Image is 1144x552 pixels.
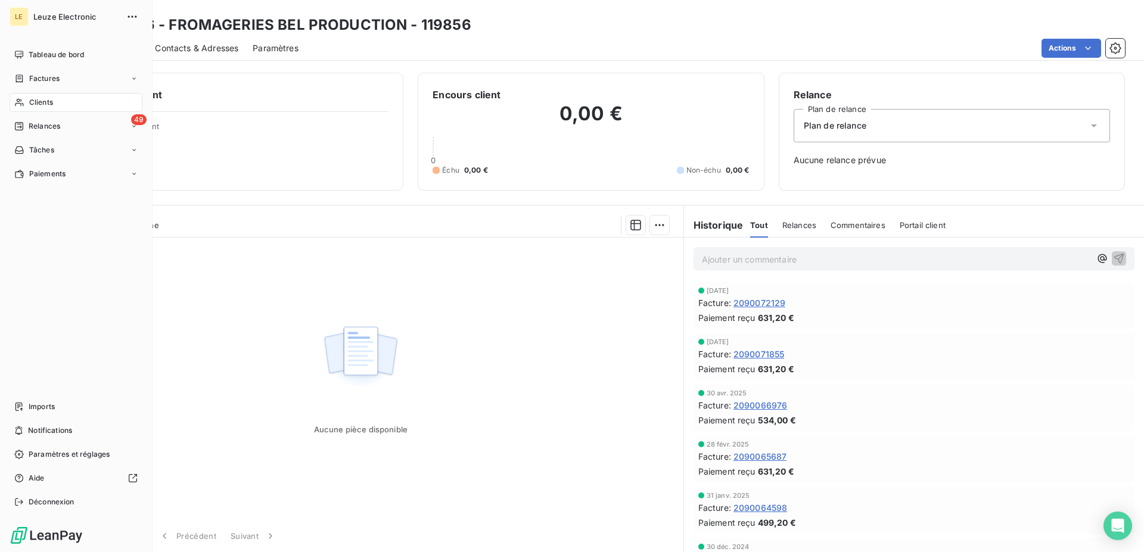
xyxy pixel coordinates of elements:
[29,49,84,60] span: Tableau de bord
[733,399,788,411] span: 2090066976
[707,287,729,294] span: [DATE]
[758,465,794,478] span: 631,20 €
[758,363,794,375] span: 631,20 €
[707,389,747,397] span: 30 avr. 2025
[1103,512,1132,540] div: Open Intercom Messenger
[223,523,284,548] button: Suivant
[29,401,55,412] span: Imports
[253,42,299,54] span: Paramètres
[29,449,110,460] span: Paramètres et réglages
[750,220,768,230] span: Tout
[28,425,72,436] span: Notifications
[29,97,53,108] span: Clients
[758,311,794,324] span: 631,20 €
[96,121,388,138] span: Propriétés Client
[322,320,399,394] img: Empty state
[33,12,119,21] span: Leuze Electronic
[131,114,147,125] span: 49
[29,473,45,484] span: Aide
[433,88,500,102] h6: Encours client
[698,450,731,463] span: Facture :
[442,165,459,176] span: Échu
[698,516,756,529] span: Paiement reçu
[29,169,66,179] span: Paiements
[698,414,756,426] span: Paiement reçu
[707,492,750,499] span: 31 janv. 2025
[686,165,721,176] span: Non-échu
[733,297,786,309] span: 2090072129
[29,145,54,155] span: Tâches
[900,220,946,230] span: Portail client
[433,102,749,138] h2: 0,00 €
[684,218,744,232] h6: Historique
[1042,39,1101,58] button: Actions
[733,450,787,463] span: 2090065687
[698,363,756,375] span: Paiement reçu
[151,523,223,548] button: Précédent
[733,501,788,514] span: 2090064598
[782,220,816,230] span: Relances
[733,348,785,360] span: 2090071855
[758,516,796,529] span: 499,20 €
[431,155,436,165] span: 0
[698,311,756,324] span: Paiement reçu
[29,121,60,132] span: Relances
[72,88,388,102] h6: Informations client
[10,526,83,545] img: Logo LeanPay
[707,543,750,550] span: 30 déc. 2024
[707,338,729,345] span: [DATE]
[105,14,471,36] h3: 119856 - FROMAGERIES BEL PRODUCTION - 119856
[698,501,731,514] span: Facture :
[464,165,488,176] span: 0,00 €
[155,42,238,54] span: Contacts & Adresses
[794,154,1110,166] span: Aucune relance prévue
[707,441,750,448] span: 28 févr. 2025
[726,165,750,176] span: 0,00 €
[831,220,885,230] span: Commentaires
[758,414,796,426] span: 534,00 €
[698,348,731,360] span: Facture :
[10,469,142,488] a: Aide
[794,88,1110,102] h6: Relance
[314,425,408,434] span: Aucune pièce disponible
[10,7,29,26] div: LE
[29,497,74,507] span: Déconnexion
[29,73,60,84] span: Factures
[698,399,731,411] span: Facture :
[698,465,756,478] span: Paiement reçu
[698,297,731,309] span: Facture :
[804,120,866,132] span: Plan de relance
